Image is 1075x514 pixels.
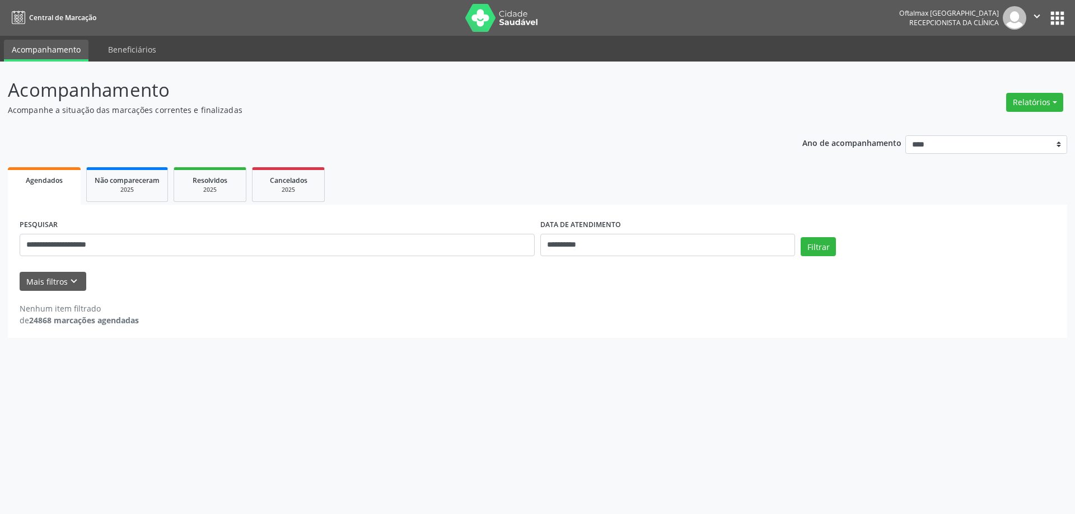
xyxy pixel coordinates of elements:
label: PESQUISAR [20,216,58,234]
div: 2025 [260,186,316,194]
span: Recepcionista da clínica [909,18,999,27]
button:  [1026,6,1048,30]
i:  [1031,10,1043,22]
button: apps [1048,8,1067,28]
p: Acompanhe a situação das marcações correntes e finalizadas [8,104,749,116]
span: Cancelados [270,176,307,185]
img: img [1003,6,1026,30]
button: Mais filtroskeyboard_arrow_down [20,272,86,291]
p: Acompanhamento [8,76,749,104]
p: Ano de acompanhamento [802,135,901,149]
button: Filtrar [801,237,836,256]
span: Central de Marcação [29,13,96,22]
span: Não compareceram [95,176,160,185]
div: Oftalmax [GEOGRAPHIC_DATA] [899,8,999,18]
span: Agendados [26,176,63,185]
div: Nenhum item filtrado [20,303,139,314]
div: 2025 [182,186,238,194]
div: 2025 [95,186,160,194]
a: Acompanhamento [4,40,88,62]
div: de [20,314,139,326]
a: Beneficiários [100,40,164,59]
a: Central de Marcação [8,8,96,27]
button: Relatórios [1006,93,1063,112]
label: DATA DE ATENDIMENTO [540,216,621,234]
strong: 24868 marcações agendadas [29,315,139,326]
span: Resolvidos [193,176,227,185]
i: keyboard_arrow_down [68,275,80,287]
